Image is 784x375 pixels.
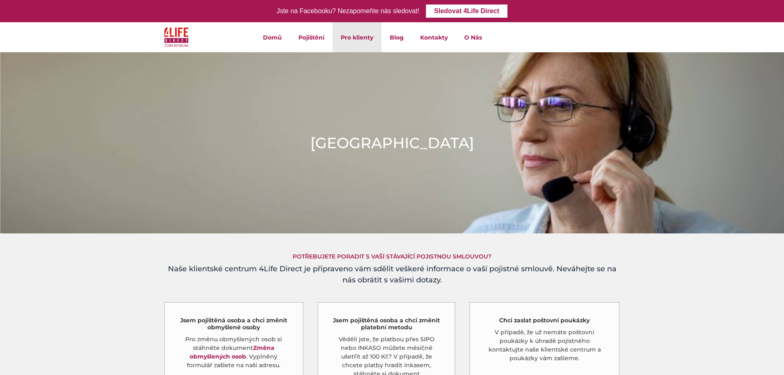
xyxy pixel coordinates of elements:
[382,22,412,52] a: Blog
[164,26,189,49] img: 4Life Direct Česká republika logo
[179,317,289,331] h5: Jsem pojištěná osoba a chci změnit obmyšlené osoby
[164,253,621,260] h5: Potřebujete poradit s vaší stávající pojistnou smlouvou?
[164,263,621,286] h4: Naše klientské centrum 4Life Direct je připraveno vám sdělit veškeré informace o vaší pojistné sm...
[426,5,507,18] a: Sledovat 4Life Direct
[484,328,605,363] p: V případě, že už nemáte poštovní poukázky k úhradě pojistného kontaktujte naše klientské centrum ...
[277,5,419,17] div: Jste na Facebooku? Nezapomeňte nás sledovat!
[499,317,590,324] h5: Chci zaslat poštovní poukázky
[255,22,290,52] a: Domů
[310,133,474,153] h1: [GEOGRAPHIC_DATA]
[412,22,456,52] a: Kontakty
[179,335,289,370] p: Pro změnu obmyšlených osob si stáhněte dokument . Vyplněný formulář zašlete na naši adresu.
[190,344,275,360] a: Změna obmyšlených osob
[333,317,440,331] h5: Jsem pojištěná osoba a chci změnit platební metodu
